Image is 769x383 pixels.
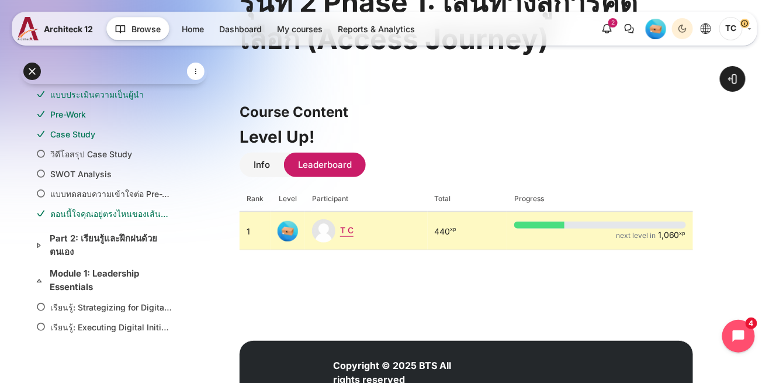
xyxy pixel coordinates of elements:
[240,153,284,178] a: Info
[278,220,298,241] div: Level #1
[340,225,354,235] a: T C
[305,187,428,212] th: Participant
[507,187,693,212] th: Progress
[278,221,298,241] img: Level #1
[646,19,666,39] img: Level #1
[719,17,743,40] span: T C
[674,20,691,37] div: Dark Mode
[680,232,686,235] span: xp
[428,187,508,212] th: Total
[131,23,161,35] span: Browse
[50,208,173,220] a: ตอนนี้ใจคุณอยู่ตรงไหนของเส้นทางนี้?
[646,18,666,39] div: Level #1
[435,225,451,237] span: 440
[331,19,422,39] a: Reports & Analytics
[33,240,45,251] span: Expand
[284,153,366,178] a: Leaderboard
[240,126,693,147] h2: Level Up!
[50,267,176,294] a: Module 1: Leadership Essentials
[451,227,457,231] span: xp
[106,17,169,40] button: Browse
[641,18,671,39] a: Level #1
[50,232,176,258] a: Part 2: เรียนรู้และฝึกฝนด้วยตนเอง
[50,108,173,120] a: Pre-Work
[616,231,656,240] div: next level in
[658,231,680,239] span: 1,060
[212,19,269,39] a: Dashboard
[33,275,45,287] span: Collapse
[608,18,618,27] div: 2
[44,23,93,35] span: Architeck 12
[50,128,173,140] a: Case Study
[50,301,173,313] a: เรียนรู้: Strategizing for Digital Transformation (37 นาที)
[240,187,271,212] th: Rank
[597,18,618,39] div: Show notification window with 2 new notifications
[240,212,271,250] td: 1
[672,18,693,39] button: Light Mode Dark Mode
[619,18,640,39] button: There are 0 unread conversations
[175,19,211,39] a: Home
[50,148,173,160] a: วิดีโอสรุป Case Study
[50,168,173,180] a: SWOT Analysis
[695,18,716,39] button: Languages
[50,188,173,200] a: แบบทดสอบความเข้าใจต่อ Pre-Work
[270,19,330,39] a: My courses
[50,88,173,101] a: แบบประเมินความเป็นผู้นำ
[271,187,305,212] th: Level
[719,17,751,40] a: User menu
[18,17,98,40] a: A12 A12 Architeck 12
[50,321,173,333] a: เรียนรู้: Executing Digital Initiatives (23 นาที)
[240,103,693,121] h3: Course Content
[18,17,39,40] img: A12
